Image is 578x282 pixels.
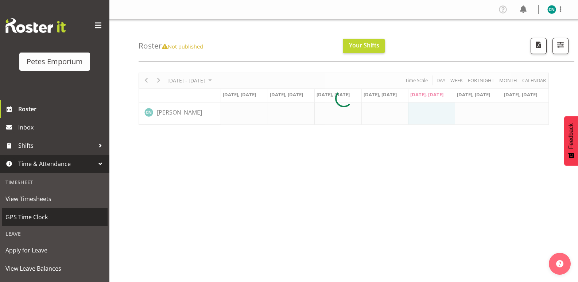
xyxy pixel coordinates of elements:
span: Roster [18,104,106,115]
button: Filter Shifts [552,38,569,54]
div: Timesheet [2,175,108,190]
a: GPS Time Clock [2,208,108,226]
span: Not published [162,43,203,50]
span: Inbox [18,122,106,133]
span: Shifts [18,140,95,151]
button: Download a PDF of the roster according to the set date range. [531,38,547,54]
span: Apply for Leave [5,245,104,256]
a: View Leave Balances [2,259,108,278]
div: Leave [2,226,108,241]
span: View Leave Balances [5,263,104,274]
a: Apply for Leave [2,241,108,259]
a: View Timesheets [2,190,108,208]
img: christine-neville11214.jpg [547,5,556,14]
button: Your Shifts [343,39,385,53]
span: GPS Time Clock [5,212,104,223]
div: Petes Emporium [27,56,83,67]
img: help-xxl-2.png [556,260,563,267]
h4: Roster [139,42,203,50]
img: Rosterit website logo [5,18,66,33]
span: Time & Attendance [18,158,95,169]
button: Feedback - Show survey [564,116,578,166]
span: View Timesheets [5,193,104,204]
span: Feedback [568,123,574,149]
span: Your Shifts [349,41,379,49]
